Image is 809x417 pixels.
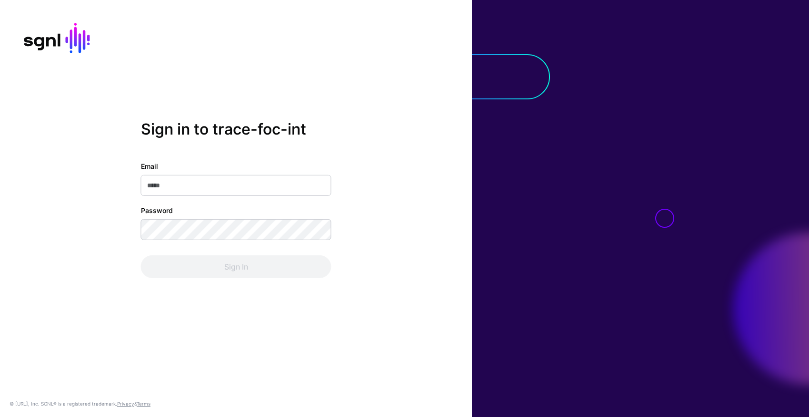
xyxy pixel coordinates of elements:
[141,120,331,138] h2: Sign in to trace-foc-int
[117,401,134,407] a: Privacy
[141,205,173,215] label: Password
[10,400,150,407] div: © [URL], Inc. SGNL® is a registered trademark. &
[141,161,158,171] label: Email
[137,401,150,407] a: Terms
